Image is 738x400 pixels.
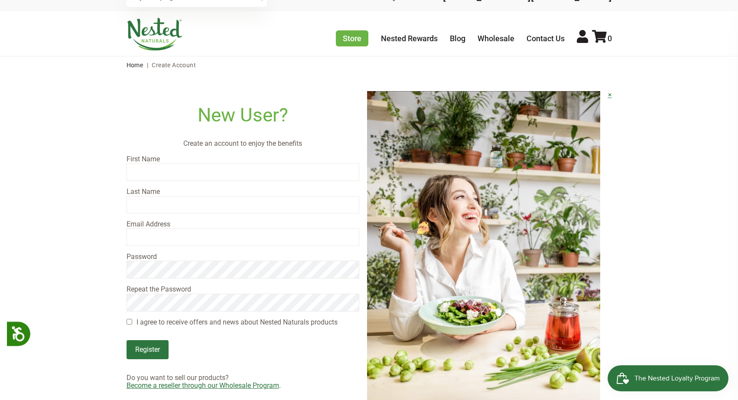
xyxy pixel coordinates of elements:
a: Contact Us [527,34,565,43]
label: Repeat the Password [127,285,360,293]
label: I agree to receive offers and news about Nested Naturals products [137,318,338,326]
span: 0 [608,34,612,43]
nav: breadcrumbs [127,56,612,74]
p: Create an account to enjoy the benefits [127,139,360,148]
input: Register [127,340,169,359]
iframe: Button to open loyalty program pop-up [608,365,729,391]
label: Email Address [127,220,360,228]
a: Wholesale [478,34,514,43]
div: Do you want to sell our products? [127,374,360,390]
label: Last Name [127,188,360,196]
span: | [145,62,150,69]
a: Store [336,30,368,46]
img: Nested Naturals [127,18,183,51]
span: . [127,381,281,390]
a: 0 [592,34,612,43]
label: Password [127,253,360,261]
a: Home [127,62,143,69]
a: Nested Rewards [381,34,438,43]
h1: New User? [127,104,360,126]
a: Become a reseller through our Wholesale Program [127,381,279,390]
a: Blog [450,34,465,43]
span: Create Account [152,62,196,69]
label: First Name [127,155,360,163]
